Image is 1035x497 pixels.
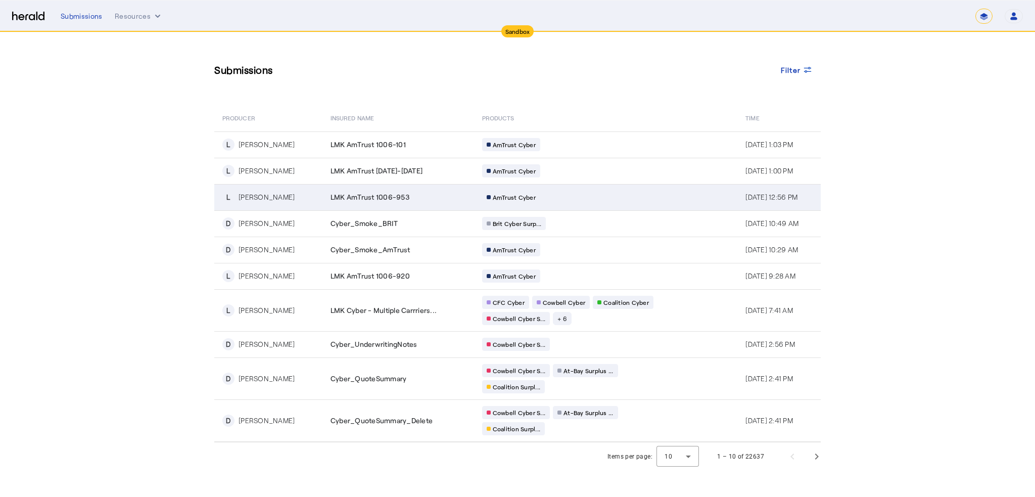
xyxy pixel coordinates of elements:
[331,416,433,426] span: Cyber_QuoteSummary_Delete
[493,425,541,433] span: Coalition Surpl...
[239,416,295,426] div: [PERSON_NAME]
[745,166,793,175] span: [DATE] 1:00 PM
[493,383,541,391] span: Coalition Surpl...
[717,451,764,462] div: 1 – 10 of 22637
[563,409,614,417] span: At-Bay Surplus ...
[557,314,567,323] span: + 6
[239,245,295,255] div: [PERSON_NAME]
[493,193,536,201] span: AmTrust Cyber
[543,298,585,306] span: Cowbell Cyber
[331,374,407,384] span: Cyber_QuoteSummary
[745,374,793,383] span: [DATE] 2:41 PM
[239,218,295,229] div: [PERSON_NAME]
[745,140,793,149] span: [DATE] 1:03 PM
[501,25,534,37] div: Sandbox
[745,112,759,122] span: Time
[61,11,103,21] div: Submissions
[773,61,821,79] button: Filter
[331,140,406,150] span: LMK AmTrust 1006-101
[239,305,295,315] div: [PERSON_NAME]
[482,112,514,122] span: PRODUCTS
[493,272,536,280] span: AmTrust Cyber
[222,415,234,427] div: D
[222,244,234,256] div: D
[805,444,829,469] button: Next page
[222,139,234,151] div: L
[493,219,542,228] span: Brit Cyber Surp...
[239,339,295,349] div: [PERSON_NAME]
[745,245,798,254] span: [DATE] 10:29 AM
[222,112,255,122] span: PRODUCER
[222,304,234,317] div: L
[115,11,163,21] button: Resources dropdown menu
[607,451,652,462] div: Items per page:
[331,339,417,349] span: Cyber_UnderwritingNotes
[331,271,410,281] span: LMK AmTrust 1006-920
[331,192,409,202] span: LMK AmTrust 1006-953
[239,374,295,384] div: [PERSON_NAME]
[222,270,234,282] div: L
[493,409,546,417] span: Cowbell Cyber S...
[493,314,546,323] span: Cowbell Cyber S...
[745,416,793,425] span: [DATE] 2:41 PM
[745,272,795,280] span: [DATE] 9:28 AM
[493,246,536,254] span: AmTrust Cyber
[493,167,536,175] span: AmTrust Cyber
[493,141,536,149] span: AmTrust Cyber
[331,112,374,122] span: Insured Name
[603,298,649,306] span: Coalition Cyber
[12,12,44,21] img: Herald Logo
[214,103,821,442] table: Table view of all submissions by your platform
[331,305,437,315] span: LMK Cyber - Multiple Carrriers...
[239,192,295,202] div: [PERSON_NAME]
[493,367,546,375] span: Cowbell Cyber S...
[222,373,234,385] div: D
[745,193,797,201] span: [DATE] 12:56 PM
[222,217,234,230] div: D
[239,271,295,281] div: [PERSON_NAME]
[214,63,273,77] h3: Submissions
[239,166,295,176] div: [PERSON_NAME]
[745,306,793,314] span: [DATE] 7:41 AM
[563,367,614,375] span: At-Bay Surplus ...
[222,338,234,350] div: D
[493,340,546,348] span: Cowbell Cyber S...
[222,191,234,203] div: L
[331,218,398,229] span: Cyber_Smoke_BRIT
[331,245,410,255] span: Cyber_Smoke_AmTrust
[239,140,295,150] div: [PERSON_NAME]
[745,340,795,348] span: [DATE] 2:56 PM
[331,166,422,176] span: LMK AmTrust [DATE]-[DATE]
[493,298,525,306] span: CFC Cyber
[745,219,798,228] span: [DATE] 10:49 AM
[781,65,801,75] span: Filter
[222,165,234,177] div: L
